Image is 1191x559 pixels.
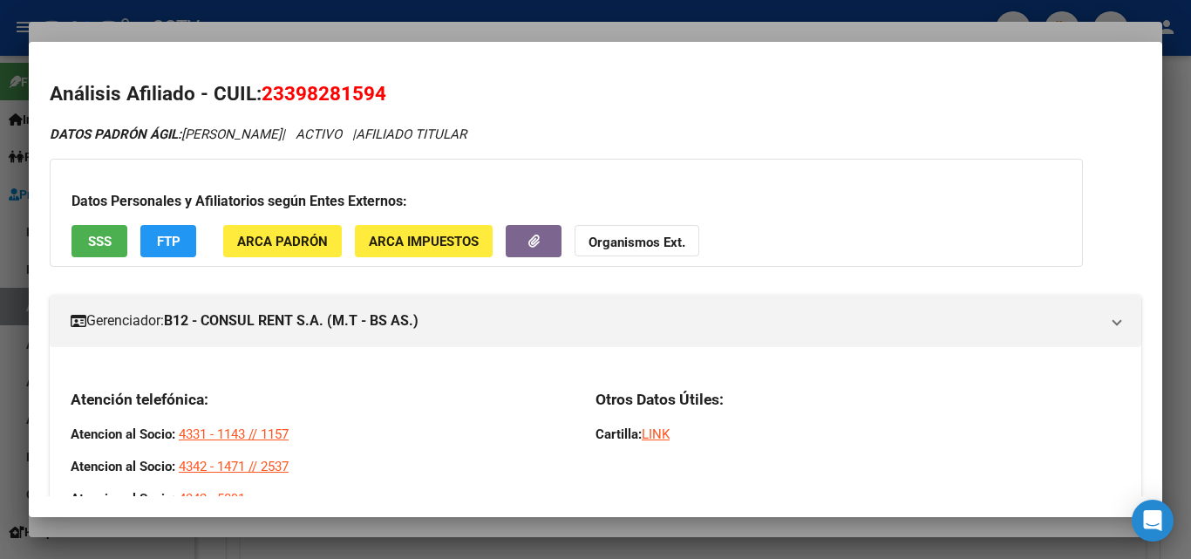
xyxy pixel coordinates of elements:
h3: Otros Datos Útiles: [595,390,1120,409]
span: ARCA Padrón [237,234,328,249]
span: ARCA Impuestos [369,234,479,249]
button: Organismos Ext. [575,225,699,257]
button: ARCA Impuestos [355,225,493,257]
a: 4342 - 1471 // 2537 [179,459,289,474]
i: | ACTIVO | [50,126,466,142]
a: 4331 - 1143 // 1157 [179,426,289,442]
a: 4342 - 5891 [179,491,245,507]
div: Open Intercom Messenger [1132,500,1174,542]
strong: Cartilla: [595,426,642,442]
strong: Atencion al Socio: [71,491,175,507]
strong: B12 - CONSUL RENT S.A. (M.T - BS AS.) [164,310,419,331]
button: SSS [71,225,127,257]
span: 23398281594 [262,82,386,105]
strong: Organismos Ext. [589,235,685,250]
strong: Atencion al Socio: [71,426,175,442]
strong: Atencion al Socio: [71,459,175,474]
span: [PERSON_NAME] [50,126,282,142]
button: FTP [140,225,196,257]
h3: Atención telefónica: [71,390,575,409]
mat-expansion-panel-header: Gerenciador:B12 - CONSUL RENT S.A. (M.T - BS AS.) [50,295,1141,347]
span: FTP [157,234,180,249]
h3: Datos Personales y Afiliatorios según Entes Externos: [71,191,1061,212]
a: LINK [642,426,670,442]
mat-panel-title: Gerenciador: [71,310,1099,331]
strong: DATOS PADRÓN ÁGIL: [50,126,181,142]
button: ARCA Padrón [223,225,342,257]
h2: Análisis Afiliado - CUIL: [50,79,1141,109]
span: SSS [88,234,112,249]
span: AFILIADO TITULAR [356,126,466,142]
